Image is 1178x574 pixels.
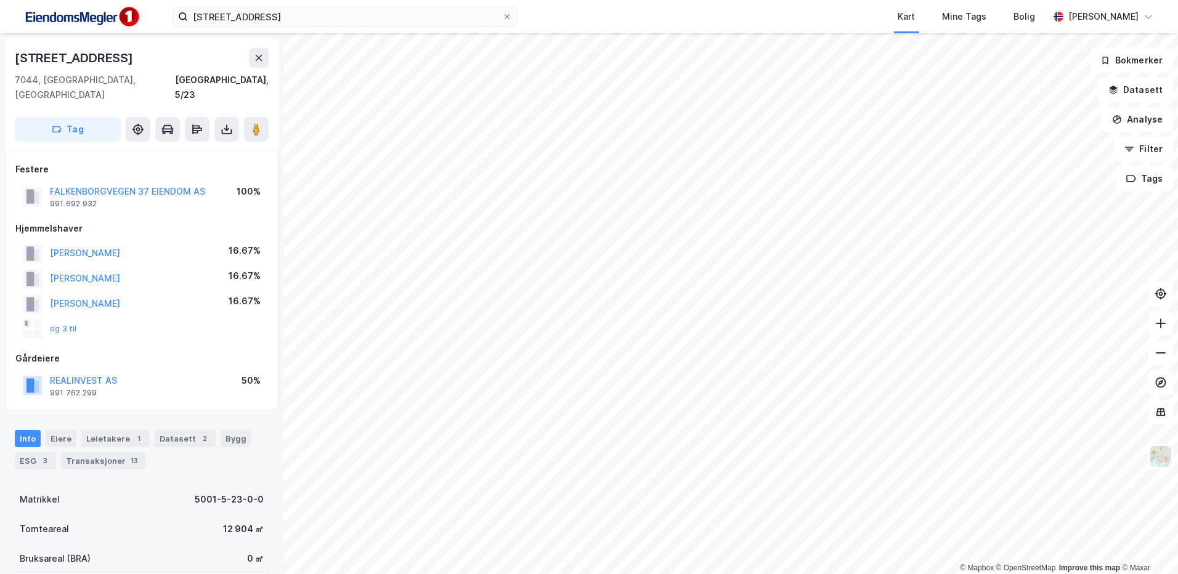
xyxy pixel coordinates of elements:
[61,452,145,469] div: Transaksjoner
[20,522,69,536] div: Tomteareal
[15,430,41,447] div: Info
[132,432,145,445] div: 1
[229,269,261,283] div: 16.67%
[237,184,261,199] div: 100%
[20,3,143,31] img: F4PB6Px+NJ5v8B7XTbfpPpyloAAAAASUVORK5CYII=
[996,564,1056,572] a: OpenStreetMap
[942,9,986,24] div: Mine Tags
[15,117,121,142] button: Tag
[1059,564,1120,572] a: Improve this map
[15,452,56,469] div: ESG
[1114,137,1173,161] button: Filter
[81,430,150,447] div: Leietakere
[1149,445,1172,468] img: Z
[175,73,269,102] div: [GEOGRAPHIC_DATA], 5/23
[20,551,91,566] div: Bruksareal (BRA)
[898,9,915,24] div: Kart
[229,294,261,309] div: 16.67%
[1116,515,1178,574] div: Kontrollprogram for chat
[223,522,264,536] div: 12 904 ㎡
[1116,166,1173,191] button: Tags
[155,430,216,447] div: Datasett
[195,492,264,507] div: 5001-5-23-0-0
[46,430,76,447] div: Eiere
[247,551,264,566] div: 0 ㎡
[1102,107,1173,132] button: Analyse
[221,430,251,447] div: Bygg
[188,7,502,26] input: Søk på adresse, matrikkel, gårdeiere, leietakere eller personer
[15,221,268,236] div: Hjemmelshaver
[198,432,211,445] div: 2
[15,162,268,177] div: Festere
[39,455,51,467] div: 3
[50,388,97,398] div: 991 762 299
[1090,48,1173,73] button: Bokmerker
[1098,78,1173,102] button: Datasett
[1068,9,1139,24] div: [PERSON_NAME]
[20,492,60,507] div: Matrikkel
[128,455,140,467] div: 13
[229,243,261,258] div: 16.67%
[15,351,268,366] div: Gårdeiere
[15,48,136,68] div: [STREET_ADDRESS]
[15,73,175,102] div: 7044, [GEOGRAPHIC_DATA], [GEOGRAPHIC_DATA]
[242,373,261,388] div: 50%
[1116,515,1178,574] iframe: Chat Widget
[960,564,994,572] a: Mapbox
[1013,9,1035,24] div: Bolig
[50,199,97,209] div: 991 692 932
